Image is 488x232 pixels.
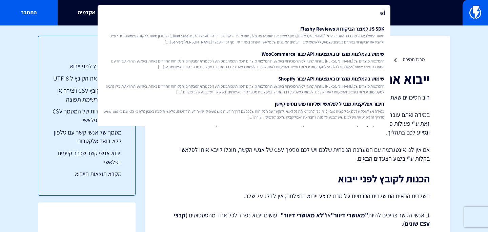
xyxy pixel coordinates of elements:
[101,22,387,48] a: JS SDK למוצר הביקורות Flashy Reviewsתיאור הפיצ’ר:החל מהגרסה האחרונה של [PERSON_NAME], ניתן למשוך ...
[331,211,368,219] strong: "מאושרי דיוור"
[52,169,122,178] a: מקרא תוצאות הייבוא
[52,149,122,166] a: ייבוא אנשי קשר שכבר קיימים בפלאשי
[52,50,122,58] h3: תוכן
[52,107,122,124] a: שיוך העמודות של המסמך CSV לעמודות בפלאשי
[165,93,430,163] p: רוב הסיכויים שאתם לא מתחילים מנקודת התחלה ויש לכם אנשי קשר שאספתם במשך הזמן. במידה ואתם עוברים אל...
[281,211,326,219] strong: "לא מאושרי דיוור"
[98,5,390,21] input: חיפוש מהיר...
[101,97,387,123] a: חיבור אפליקצית מובייל לפלאשי ושליחת פוש נוטיפיקיישןבמידה ויש לעסק שלכם אפליקצית מובייל, תוכלו לחב...
[101,72,387,97] a: שימוש בהמלצות מוצרים באמצעות API עבור Shopifyההמלצות מוצרים של [PERSON_NAME] עוזרות להגדיל את המכ...
[52,128,122,145] a: מסמך של אנשי קשר עם טלפון ללא דואר אלקטרוני
[52,74,122,83] a: איך להפוך את הקובץ ל UTF-8
[52,86,122,104] a: העלאת הקובץ CSV ויצירה או בחירה של רשימת תפוצה
[101,48,387,73] a: שימוש בהמלצות מוצרים באמצעות API עבור WooCommerceההמלצות מוצרים של [PERSON_NAME] עוזרות להגדיל את...
[403,56,425,63] a: מרכז תמיכה
[165,191,430,201] p: השלבים הבאים הם שלבים הכרחיים על מנת לבצע ייבוא בהצלחה, אין לדלג על שלב.
[165,211,430,228] p: 1. אנשי הקשר צריכים להיות או - עושים ייבוא נפרד לכל אחד מהסטטוסים ( ).
[104,33,384,44] span: תיאור הפיצ’ר:החל מהגרסה האחרונה של [PERSON_NAME], ניתן למשוך את חוות הדעת שלקוחות מילאו – ישירות ...
[104,58,384,70] span: ההמלצות מוצרים של [PERSON_NAME] עוזרות להגדיל את המכירות באמצעות המלצות מוצרים חכמות שמתבססות על ...
[52,62,122,71] a: הכנות לקובץ לפני ייבוא
[104,83,384,95] span: ההמלצות מוצרים של [PERSON_NAME] עוזרות להגדיל את המכירות באמצעות המלצות מוצרים חכמות שמתבססות על ...
[165,173,430,184] h2: הכנות לקובץ לפני ייבוא
[104,108,384,120] span: במידה ויש לעסק שלכם אפליקצית מובייל, תוכלו לחבר אותה לפלאשי ולתקשר עם הלקוחות שלכם גם דרך הודעות ...
[174,211,430,228] strong: קבצי CSV שונים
